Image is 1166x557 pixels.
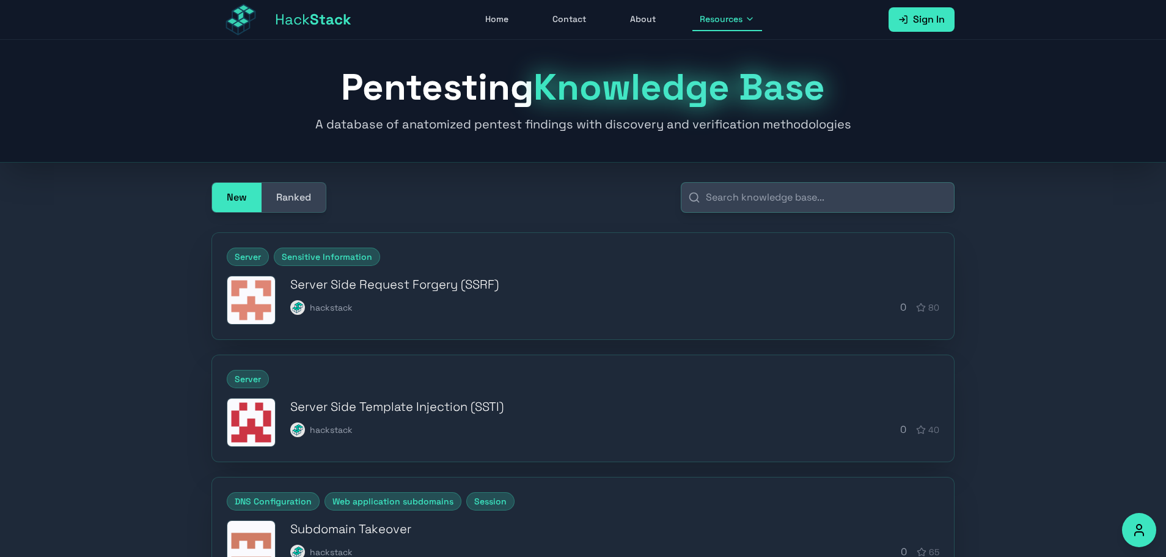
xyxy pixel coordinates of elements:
[227,248,269,266] span: Server
[478,8,516,31] a: Home
[227,399,275,446] img: Server Side Template Injection (SSTI)
[212,183,262,212] button: New
[900,422,939,437] div: 0
[290,520,939,537] h3: Subdomain Takeover
[290,422,305,437] img: hackstack
[692,8,762,31] button: Resources
[211,69,955,106] h1: Pentesting
[310,10,351,29] span: Stack
[700,13,743,25] span: Resources
[275,10,351,29] span: Hack
[290,300,305,315] img: hackstack
[889,7,955,32] a: Sign In
[290,276,939,293] h3: Server Side Request Forgery (SSRF)
[900,300,939,315] div: 0
[262,183,326,212] button: Ranked
[623,8,663,31] a: About
[916,424,939,436] div: 40
[533,64,825,111] span: Knowledge Base
[466,492,515,511] span: Session
[227,492,320,511] span: DNS Configuration
[1122,513,1156,547] button: Accessibility Options
[227,276,275,324] img: Server Side Request Forgery (SSRF)
[310,301,353,314] span: hackstack
[310,424,353,436] span: hackstack
[227,370,269,388] span: Server
[211,232,955,340] a: ServerSensitive InformationServer Side Request Forgery (SSRF)Server Side Request Forgery (SSRF)ha...
[913,12,945,27] span: Sign In
[324,492,461,511] span: Web application subdomains
[681,182,955,213] input: Search knowledge base...
[290,398,939,415] h3: Server Side Template Injection (SSTI)
[274,248,380,266] span: Sensitive Information
[309,116,857,133] p: A database of anatomized pentest findings with discovery and verification methodologies
[916,301,939,314] div: 80
[211,355,955,462] a: ServerServer Side Template Injection (SSTI)Server Side Template Injection (SSTI)hackstackhackstac...
[545,8,593,31] a: Contact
